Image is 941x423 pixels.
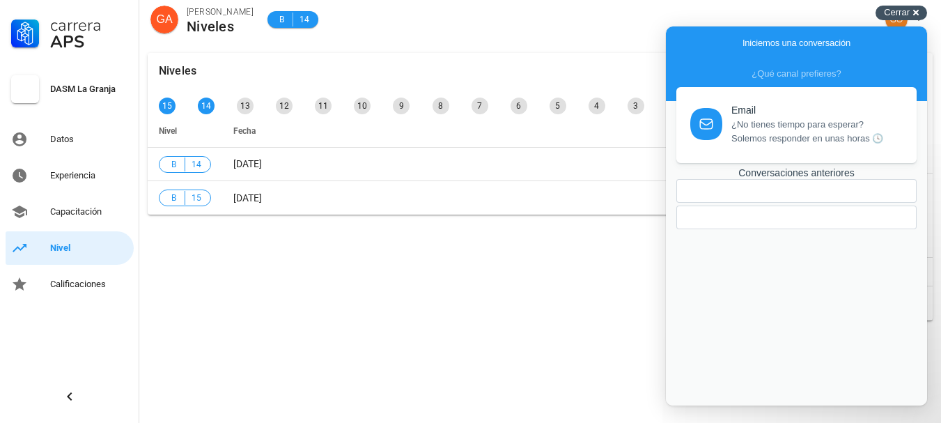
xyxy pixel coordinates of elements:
[191,191,202,205] span: 15
[198,98,215,114] div: 14
[159,126,177,136] span: Nivel
[233,192,262,203] span: [DATE]
[233,158,262,169] span: [DATE]
[168,157,179,171] span: B
[511,98,527,114] div: 6
[354,98,371,114] div: 10
[876,6,927,20] button: Cerrar
[50,279,128,290] div: Calificaciones
[6,195,134,229] a: Capacitación
[50,33,128,50] div: APS
[50,243,128,254] div: Nivel
[276,13,287,26] span: B
[159,53,196,89] div: Niveles
[589,98,605,114] div: 4
[472,98,488,114] div: 7
[187,5,254,19] div: [PERSON_NAME]
[884,7,910,17] span: Cerrar
[222,114,665,148] th: Fecha
[6,231,134,265] a: Nivel
[50,134,128,145] div: Datos
[6,159,134,192] a: Experiencia
[550,98,566,114] div: 5
[299,13,310,26] span: 14
[237,98,254,114] div: 13
[233,126,256,136] span: Fecha
[156,6,172,33] span: GA
[168,191,179,205] span: B
[50,170,128,181] div: Experiencia
[50,17,128,33] div: Carrera
[666,26,927,406] iframe: Help Scout Beacon - Live Chat, Contact Form, and Knowledge Base
[191,157,202,171] span: 14
[148,114,222,148] th: Nivel
[393,98,410,114] div: 9
[433,98,449,114] div: 8
[50,84,128,95] div: DASM La Granja
[315,98,332,114] div: 11
[628,98,644,114] div: 3
[276,98,293,114] div: 12
[159,98,176,114] div: 15
[150,6,178,33] div: avatar
[50,206,128,217] div: Capacitación
[6,123,134,156] a: Datos
[187,19,254,34] div: Niveles
[6,268,134,301] a: Calificaciones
